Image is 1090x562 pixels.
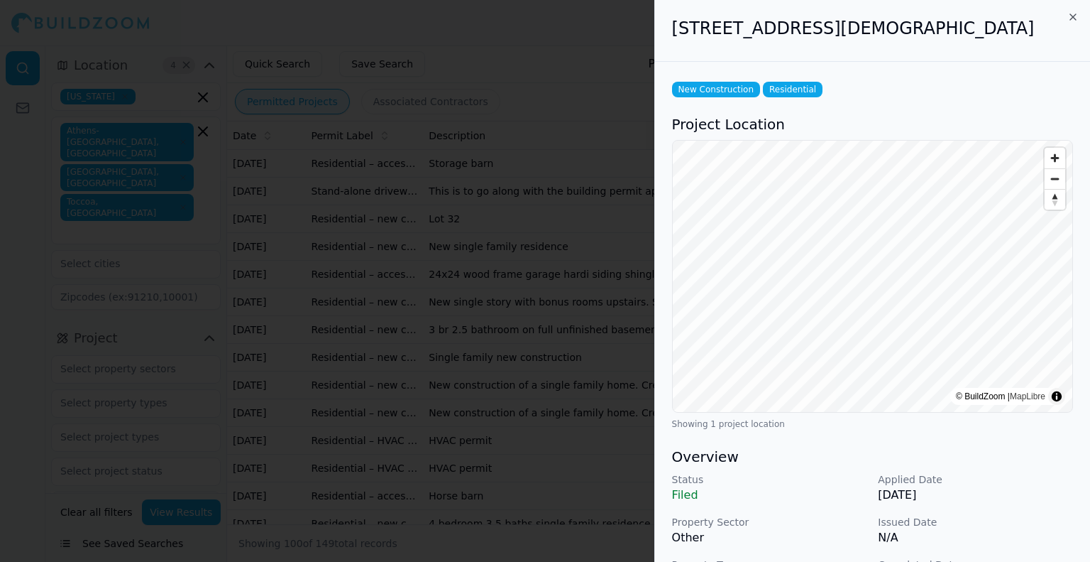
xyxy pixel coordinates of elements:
a: MapLibre [1010,391,1045,401]
p: Other [672,529,867,546]
p: Issued Date [878,515,1073,529]
h2: [STREET_ADDRESS][DEMOGRAPHIC_DATA] [672,17,1073,40]
h3: Overview [672,447,1073,467]
p: [DATE] [878,487,1073,504]
button: Zoom out [1045,168,1065,189]
span: New Construction [672,82,760,97]
button: Zoom in [1045,148,1065,168]
canvas: Map [673,141,1073,412]
h3: Project Location [672,114,1073,134]
p: N/A [878,529,1073,546]
button: Reset bearing to north [1045,189,1065,210]
div: © BuildZoom | [956,389,1045,404]
p: Filed [672,487,867,504]
p: Property Sector [672,515,867,529]
p: Applied Date [878,472,1073,487]
span: Residential [763,82,822,97]
summary: Toggle attribution [1048,388,1065,405]
div: Showing 1 project location [672,418,1073,430]
p: Status [672,472,867,487]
